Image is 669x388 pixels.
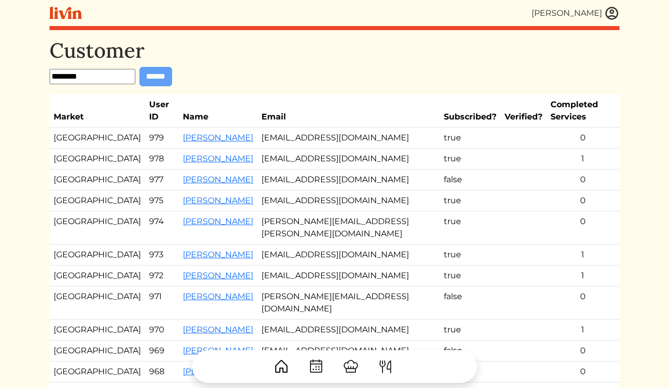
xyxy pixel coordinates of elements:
[257,286,440,320] td: [PERSON_NAME][EMAIL_ADDRESS][DOMAIN_NAME]
[308,358,324,375] img: CalendarDots-5bcf9d9080389f2a281d69619e1c85352834be518fbc73d9501aef674afc0d57.svg
[546,341,619,361] td: 0
[440,286,500,320] td: false
[50,211,145,245] td: [GEOGRAPHIC_DATA]
[183,325,253,334] a: [PERSON_NAME]
[257,169,440,190] td: [EMAIL_ADDRESS][DOMAIN_NAME]
[440,128,500,149] td: true
[257,128,440,149] td: [EMAIL_ADDRESS][DOMAIN_NAME]
[50,169,145,190] td: [GEOGRAPHIC_DATA]
[546,245,619,265] td: 1
[440,265,500,286] td: true
[500,94,546,128] th: Verified?
[546,128,619,149] td: 0
[604,6,619,21] img: user_account-e6e16d2ec92f44fc35f99ef0dc9cddf60790bfa021a6ecb1c896eb5d2907b31c.svg
[532,7,602,19] div: [PERSON_NAME]
[183,271,253,280] a: [PERSON_NAME]
[377,358,394,375] img: ForkKnife-55491504ffdb50bab0c1e09e7649658475375261d09fd45db06cec23bce548bf.svg
[183,154,253,163] a: [PERSON_NAME]
[50,286,145,320] td: [GEOGRAPHIC_DATA]
[440,245,500,265] td: true
[145,245,179,265] td: 973
[145,190,179,211] td: 975
[145,265,179,286] td: 972
[546,169,619,190] td: 0
[343,358,359,375] img: ChefHat-a374fb509e4f37eb0702ca99f5f64f3b6956810f32a249b33092029f8484b388.svg
[440,190,500,211] td: true
[257,341,440,361] td: [EMAIL_ADDRESS][DOMAIN_NAME]
[145,320,179,341] td: 970
[50,245,145,265] td: [GEOGRAPHIC_DATA]
[257,211,440,245] td: [PERSON_NAME][EMAIL_ADDRESS][PERSON_NAME][DOMAIN_NAME]
[546,190,619,211] td: 0
[183,250,253,259] a: [PERSON_NAME]
[50,7,82,19] img: livin-logo-a0d97d1a881af30f6274990eb6222085a2533c92bbd1e4f22c21b4f0d0e3210c.svg
[440,341,500,361] td: false
[257,265,440,286] td: [EMAIL_ADDRESS][DOMAIN_NAME]
[546,265,619,286] td: 1
[257,190,440,211] td: [EMAIL_ADDRESS][DOMAIN_NAME]
[183,292,253,301] a: [PERSON_NAME]
[145,94,179,128] th: User ID
[50,128,145,149] td: [GEOGRAPHIC_DATA]
[546,149,619,169] td: 1
[50,265,145,286] td: [GEOGRAPHIC_DATA]
[440,94,500,128] th: Subscribed?
[50,38,619,63] h1: Customer
[257,245,440,265] td: [EMAIL_ADDRESS][DOMAIN_NAME]
[145,149,179,169] td: 978
[440,149,500,169] td: true
[546,94,619,128] th: Completed Services
[50,190,145,211] td: [GEOGRAPHIC_DATA]
[546,211,619,245] td: 0
[257,149,440,169] td: [EMAIL_ADDRESS][DOMAIN_NAME]
[145,286,179,320] td: 971
[440,169,500,190] td: false
[440,211,500,245] td: true
[440,320,500,341] td: true
[145,211,179,245] td: 974
[183,196,253,205] a: [PERSON_NAME]
[546,286,619,320] td: 0
[50,341,145,361] td: [GEOGRAPHIC_DATA]
[183,175,253,184] a: [PERSON_NAME]
[183,216,253,226] a: [PERSON_NAME]
[50,149,145,169] td: [GEOGRAPHIC_DATA]
[273,358,290,375] img: House-9bf13187bcbb5817f509fe5e7408150f90897510c4275e13d0d5fca38e0b5951.svg
[50,94,145,128] th: Market
[546,320,619,341] td: 1
[183,133,253,142] a: [PERSON_NAME]
[179,94,257,128] th: Name
[145,169,179,190] td: 977
[145,341,179,361] td: 969
[257,320,440,341] td: [EMAIL_ADDRESS][DOMAIN_NAME]
[257,94,440,128] th: Email
[145,128,179,149] td: 979
[50,320,145,341] td: [GEOGRAPHIC_DATA]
